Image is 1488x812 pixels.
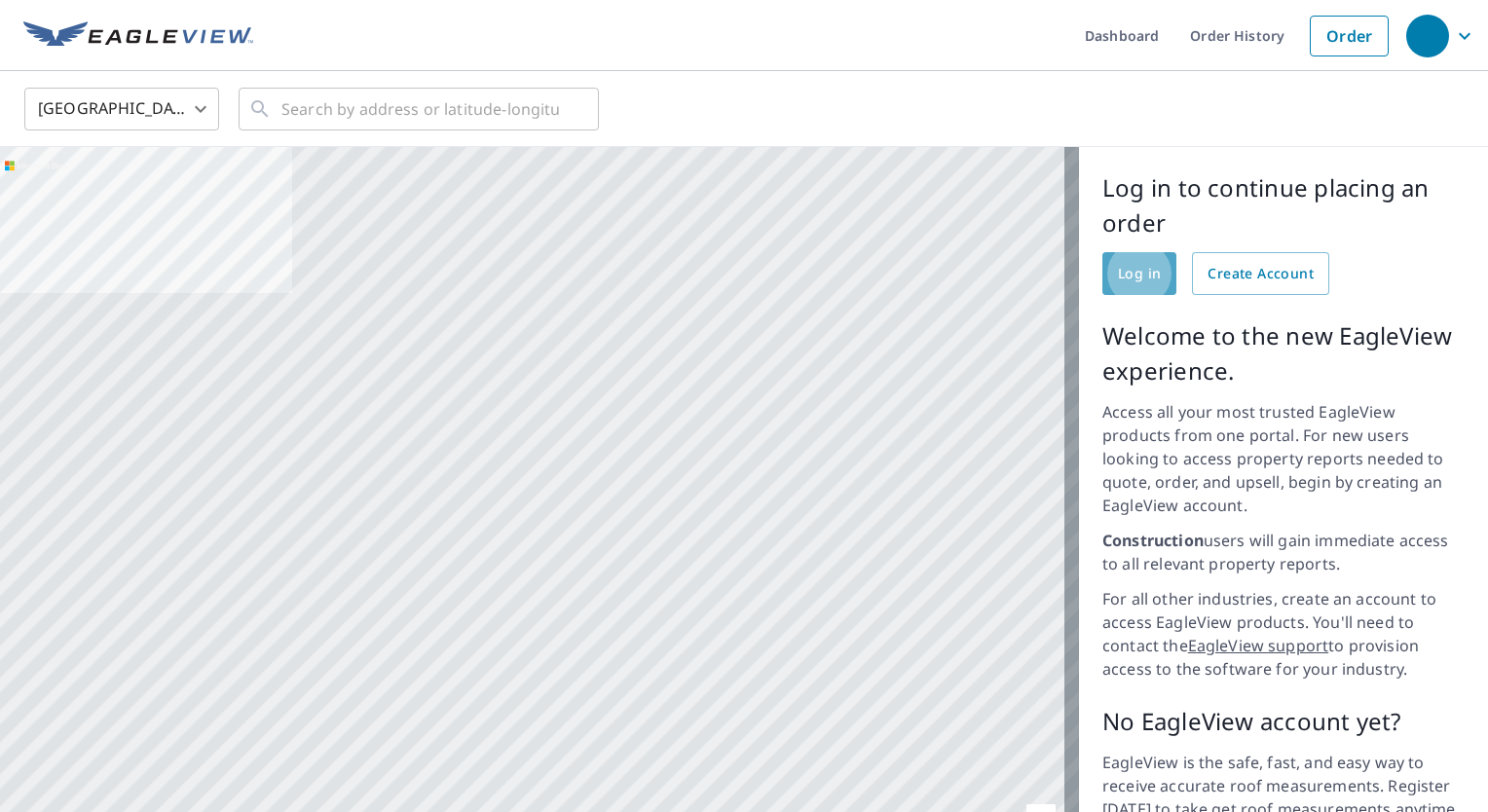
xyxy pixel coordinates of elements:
[1118,262,1161,286] span: Log in
[1102,400,1465,517] p: Access all your most trusted EagleView products from one portal. For new users looking to access ...
[1102,318,1465,388] p: Welcome to the new EagleView experience.
[1102,704,1465,739] p: No EagleView account yet?
[281,82,559,136] input: Search by address or latitude-longitude
[23,21,253,51] img: EV Logo
[1208,262,1314,286] span: Create Account
[1188,635,1329,656] a: EagleView support
[1102,587,1465,681] p: For all other industries, create an account to access EagleView products. You'll need to contact ...
[1192,252,1329,295] a: Create Account
[1102,530,1204,551] strong: Construction
[1310,16,1389,56] a: Order
[1102,170,1465,240] p: Log in to continue placing an order
[24,82,219,136] div: [GEOGRAPHIC_DATA]
[1102,529,1465,575] p: users will gain immediate access to all relevant property reports.
[1102,252,1176,295] a: Log in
